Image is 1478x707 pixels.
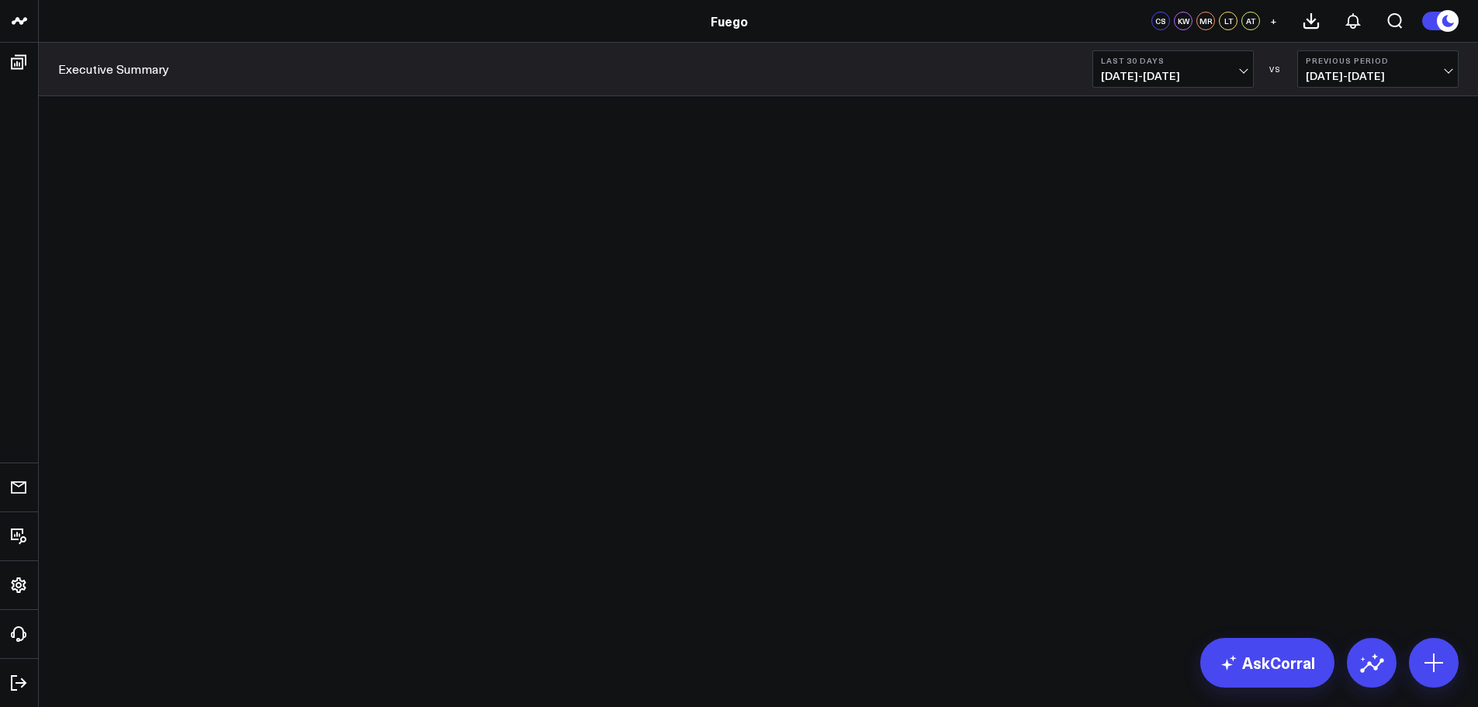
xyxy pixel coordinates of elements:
button: Last 30 Days[DATE]-[DATE] [1092,50,1254,88]
b: Last 30 Days [1101,56,1245,65]
div: MR [1196,12,1215,30]
b: Previous Period [1306,56,1450,65]
span: [DATE] - [DATE] [1306,70,1450,82]
button: Previous Period[DATE]-[DATE] [1297,50,1459,88]
a: AskCorral [1200,638,1334,688]
div: KW [1174,12,1192,30]
div: VS [1262,64,1289,74]
div: CS [1151,12,1170,30]
span: [DATE] - [DATE] [1101,70,1245,82]
button: + [1264,12,1282,30]
a: Fuego [711,12,748,29]
div: LT [1219,12,1237,30]
a: Executive Summary [58,61,169,78]
div: AT [1241,12,1260,30]
span: + [1270,16,1277,26]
